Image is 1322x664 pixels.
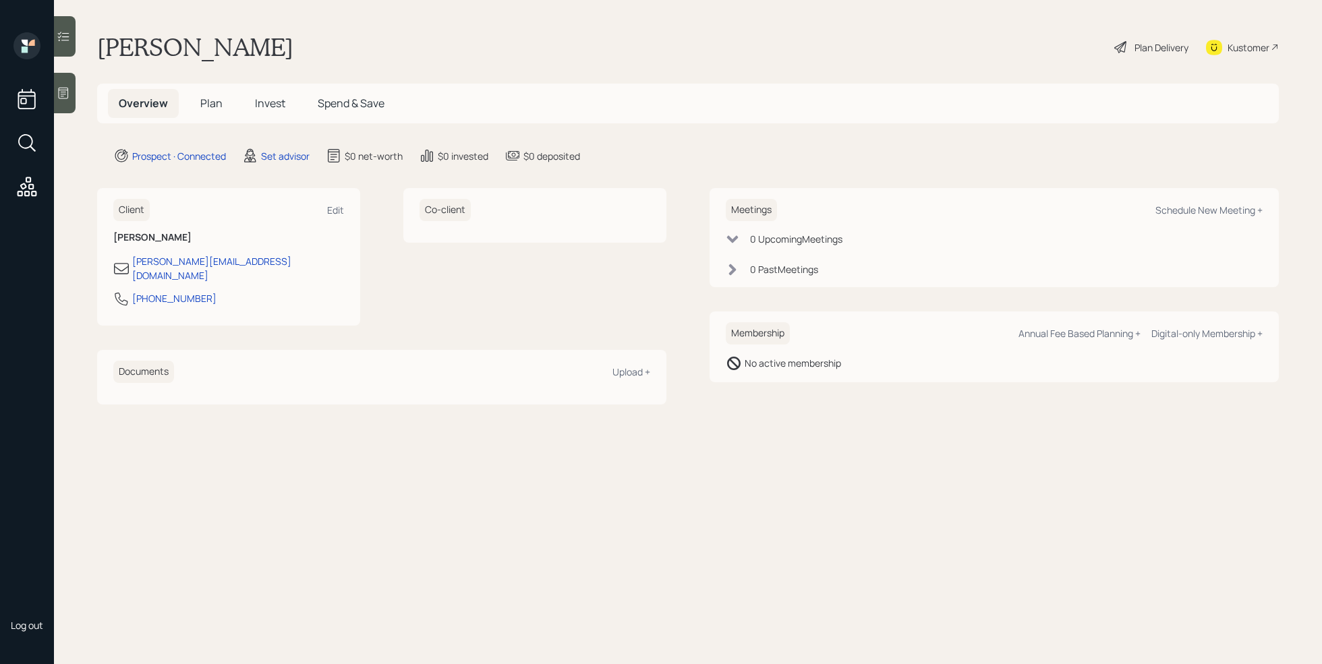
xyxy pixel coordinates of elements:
div: Upload + [612,365,650,378]
div: Plan Delivery [1134,40,1188,55]
div: Schedule New Meeting + [1155,204,1263,216]
h1: [PERSON_NAME] [97,32,293,62]
h6: Co-client [420,199,471,221]
div: Log out [11,619,43,632]
div: $0 invested [438,149,488,163]
div: Set advisor [261,149,310,163]
div: 0 Past Meeting s [750,262,818,276]
div: [PHONE_NUMBER] [132,291,217,305]
div: Prospect · Connected [132,149,226,163]
img: retirable_logo.png [13,576,40,603]
div: [PERSON_NAME][EMAIL_ADDRESS][DOMAIN_NAME] [132,254,344,282]
div: Edit [327,204,344,216]
div: $0 net-worth [345,149,403,163]
div: Digital-only Membership + [1151,327,1263,340]
div: 0 Upcoming Meeting s [750,232,842,246]
span: Plan [200,96,223,111]
div: No active membership [745,356,841,370]
h6: [PERSON_NAME] [113,232,344,243]
h6: Meetings [726,199,777,221]
h6: Client [113,199,150,221]
h6: Documents [113,361,174,383]
h6: Membership [726,322,790,344]
div: $0 deposited [523,149,580,163]
span: Invest [255,96,285,111]
span: Spend & Save [318,96,384,111]
span: Overview [119,96,168,111]
div: Annual Fee Based Planning + [1018,327,1141,340]
div: Kustomer [1228,40,1269,55]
